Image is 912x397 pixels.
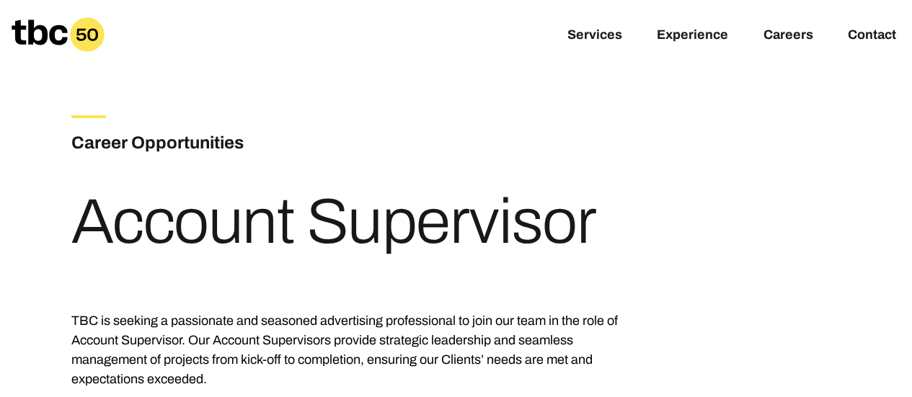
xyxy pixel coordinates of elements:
[657,27,728,45] a: Experience
[847,27,895,45] a: Contact
[71,311,625,389] p: TBC is seeking a passionate and seasoned advertising professional to join our team in the role of...
[763,27,813,45] a: Careers
[71,130,417,156] h3: Career Opportunities
[12,17,105,52] a: Homepage
[71,190,596,254] h1: Account Supervisor
[567,27,622,45] a: Services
